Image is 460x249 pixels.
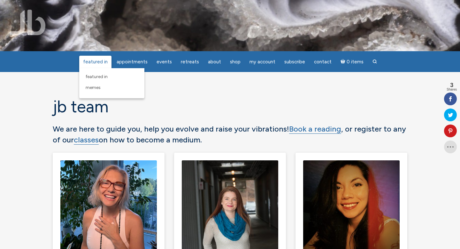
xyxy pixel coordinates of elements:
a: featured in [82,71,141,82]
a: Events [153,56,176,68]
a: Book a reading [289,124,341,134]
span: 3 [447,82,457,88]
span: Shop [230,59,241,65]
a: featured in [79,56,111,68]
a: Shop [226,56,244,68]
span: Retreats [181,59,199,65]
span: My Account [249,59,275,65]
a: Contact [310,56,335,68]
span: Subscribe [284,59,305,65]
h1: JB Team [53,98,407,116]
a: Retreats [177,56,203,68]
span: featured in [86,74,108,79]
span: 0 items [347,60,364,64]
a: classes [74,135,99,145]
span: Events [157,59,172,65]
span: featured in [83,59,108,65]
h5: We are here to guide you, help you evolve and raise your vibrations! , or register to any of our ... [53,124,407,145]
a: My Account [246,56,279,68]
i: Cart [341,59,347,65]
a: Subscribe [280,56,309,68]
a: Cart0 items [337,55,367,68]
span: About [208,59,221,65]
a: Appointments [113,56,151,68]
span: Appointments [117,59,148,65]
span: Shares [447,88,457,91]
a: Memes [82,82,141,93]
img: Jamie Butler. The Everyday Medium [10,10,46,35]
span: Memes [86,85,101,90]
a: About [204,56,225,68]
span: Contact [314,59,332,65]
